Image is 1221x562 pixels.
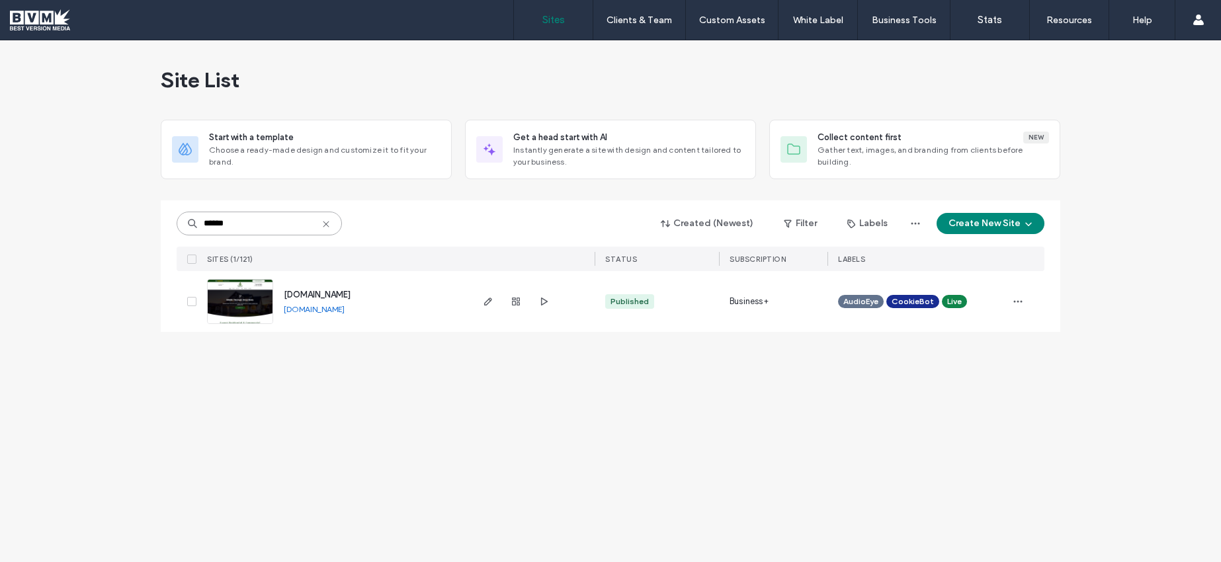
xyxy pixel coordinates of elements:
[207,255,253,264] span: SITES (1/121)
[605,255,637,264] span: STATUS
[284,290,351,300] a: [DOMAIN_NAME]
[209,144,441,168] span: Choose a ready-made design and customize it to fit your brand.
[835,213,900,234] button: Labels
[1132,15,1152,26] label: Help
[1023,132,1049,143] div: New
[947,296,962,307] span: Live
[978,14,1002,26] label: Stats
[30,9,58,21] span: Help
[937,213,1044,234] button: Create New Site
[1046,15,1092,26] label: Resources
[730,255,786,264] span: SUBSCRIPTION
[769,120,1060,179] div: Collect content firstNewGather text, images, and branding from clients before building.
[161,120,452,179] div: Start with a templateChoose a ready-made design and customize it to fit your brand.
[542,14,565,26] label: Sites
[209,131,294,144] span: Start with a template
[730,295,769,308] span: Business+
[513,131,607,144] span: Get a head start with AI
[793,15,843,26] label: White Label
[284,304,345,314] a: [DOMAIN_NAME]
[699,15,765,26] label: Custom Assets
[607,15,672,26] label: Clients & Team
[465,120,756,179] div: Get a head start with AIInstantly generate a site with design and content tailored to your business.
[838,255,865,264] span: LABELS
[843,296,878,307] span: AudioEye
[771,213,830,234] button: Filter
[892,296,934,307] span: CookieBot
[513,144,745,168] span: Instantly generate a site with design and content tailored to your business.
[818,144,1049,168] span: Gather text, images, and branding from clients before building.
[872,15,937,26] label: Business Tools
[818,131,902,144] span: Collect content first
[1165,502,1211,552] iframe: Chat
[610,296,649,307] div: Published
[650,213,765,234] button: Created (Newest)
[161,67,239,93] span: Site List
